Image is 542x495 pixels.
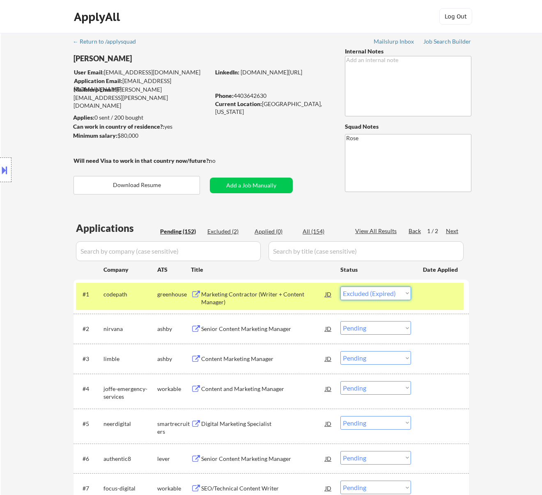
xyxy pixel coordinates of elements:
[324,416,333,431] div: JD
[201,290,325,306] div: Marketing Contractor (Writer + Content Manager)
[201,385,325,393] div: Content and Marketing Manager
[255,227,296,236] div: Applied (0)
[324,381,333,396] div: JD
[215,100,331,116] div: [GEOGRAPHIC_DATA], [US_STATE]
[423,266,459,274] div: Date Applied
[374,39,415,44] div: Mailslurp Inbox
[423,39,471,44] div: Job Search Builder
[160,227,201,236] div: Pending (152)
[324,451,333,466] div: JD
[207,227,248,236] div: Excluded (2)
[103,455,157,463] div: authentic8
[209,157,232,165] div: no
[303,227,344,236] div: All (154)
[201,420,325,428] div: Digital Marketing Specialist
[409,227,422,235] div: Back
[83,455,97,463] div: #6
[446,227,459,235] div: Next
[157,355,191,363] div: ashby
[73,53,242,64] div: [PERSON_NAME]
[157,420,191,436] div: smartrecruiters
[103,484,157,493] div: focus-digital
[157,455,191,463] div: lever
[374,38,415,46] a: Mailslurp Inbox
[157,290,191,298] div: greenhouse
[201,484,325,493] div: SEO/Technical Content Writer
[157,385,191,393] div: workable
[191,266,333,274] div: Title
[210,178,293,193] button: Add a Job Manually
[439,8,472,25] button: Log Out
[340,262,411,277] div: Status
[74,10,122,24] div: ApplyAll
[215,92,234,99] strong: Phone:
[157,266,191,274] div: ATS
[83,290,97,298] div: #1
[215,69,239,76] strong: LinkedIn:
[324,351,333,366] div: JD
[83,355,97,363] div: #3
[73,38,144,46] a: ← Return to /applysquad
[324,321,333,336] div: JD
[103,420,157,428] div: neerdigital
[103,325,157,333] div: nirvana
[355,227,399,235] div: View All Results
[324,287,333,301] div: JD
[76,241,261,261] input: Search by company (case sensitive)
[201,325,325,333] div: Senior Content Marketing Manager
[73,39,144,44] div: ← Return to /applysquad
[157,484,191,493] div: workable
[83,420,97,428] div: #5
[201,455,325,463] div: Senior Content Marketing Manager
[427,227,446,235] div: 1 / 2
[269,241,464,261] input: Search by title (case sensitive)
[103,385,157,401] div: joffe-emergency-services
[215,100,262,107] strong: Current Location:
[201,355,325,363] div: Content Marketing Manager
[83,325,97,333] div: #2
[83,484,97,493] div: #7
[83,385,97,393] div: #4
[423,38,471,46] a: Job Search Builder
[103,290,157,298] div: codepath
[103,355,157,363] div: limble
[157,325,191,333] div: ashby
[241,69,302,76] a: [DOMAIN_NAME][URL]
[345,47,471,56] div: Internal Notes
[345,123,471,131] div: Squad Notes
[215,92,331,100] div: 4403642630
